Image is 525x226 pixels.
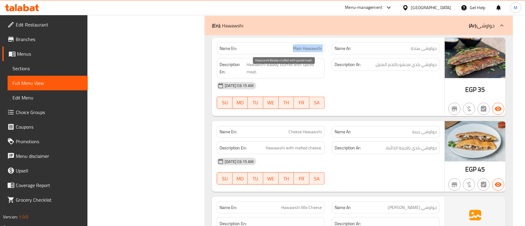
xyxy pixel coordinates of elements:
[411,45,437,52] span: حواوشى سادة
[233,97,248,109] button: MO
[8,90,88,105] a: Edit Menu
[220,45,237,52] strong: Name En:
[411,4,451,11] div: [GEOGRAPHIC_DATA]
[281,98,292,107] span: TH
[16,182,83,189] span: Coverage Report
[16,167,83,174] span: Upsell
[2,149,88,163] a: Menu disclaimer
[463,103,475,115] button: Purchased item
[335,129,351,135] strong: Name Ar:
[220,144,247,152] strong: Description En:
[248,172,263,185] button: TU
[19,213,28,221] span: 1.0.0
[478,163,485,175] span: 45
[247,61,322,76] span: Hawawshi Balady stuffed with spiced meat.
[469,22,495,29] p: حواوشى
[492,103,504,115] button: Available
[12,94,83,101] span: Edit Menu
[335,45,351,52] strong: Name Ar:
[263,172,279,185] button: WE
[279,97,294,109] button: TH
[2,105,88,120] a: Choice Groups
[335,144,361,152] strong: Description Ar:
[220,61,245,76] strong: Description En:
[335,204,351,211] strong: Name Ar:
[235,174,246,183] span: MO
[312,98,322,107] span: SA
[293,45,322,52] span: Plain Hawawshi
[248,97,263,109] button: TU
[217,172,232,185] button: SU
[266,174,276,183] span: WE
[2,47,88,61] a: Menus
[345,4,383,11] div: Menu-management
[266,98,276,107] span: WE
[263,97,279,109] button: WE
[222,83,256,89] span: [DATE] 03:15 AM
[220,98,230,107] span: SU
[288,129,322,135] span: Cheese Hawawshi
[388,204,437,211] span: حواوشي [PERSON_NAME]
[266,144,322,152] span: Hawawshi with melted cheese.
[309,97,325,109] button: SA
[2,134,88,149] a: Promotions
[478,84,485,96] span: 35
[17,50,83,57] span: Menus
[281,174,292,183] span: TH
[463,179,475,191] button: Purchased item
[448,179,461,191] button: Not branch specific item
[514,4,518,11] span: M
[279,172,294,185] button: TH
[16,138,83,145] span: Promotions
[478,103,490,115] button: Not has choices
[312,174,322,183] span: SA
[492,179,504,191] button: Available
[309,172,325,185] button: SA
[16,196,83,203] span: Grocery Checklist
[478,179,490,191] button: Not has choices
[335,61,361,68] strong: Description Ar:
[465,163,476,175] span: EGP
[445,38,506,78] img: %D8%AD%D9%88%D8%A7%D9%88%D8%B4%D9%89638957651935641661.jpg
[217,97,232,109] button: SU
[16,109,83,116] span: Choice Groups
[294,172,309,185] button: FR
[8,61,88,76] a: Sections
[385,144,437,152] span: حواوشي بلدي بالجبنة الذائبة.
[2,120,88,134] a: Coupons
[220,204,237,211] strong: Name En:
[220,129,237,135] strong: Name En:
[16,21,83,28] span: Edit Restaurant
[465,84,476,96] span: EGP
[16,123,83,130] span: Coupons
[212,21,221,30] b: (En):
[445,121,506,162] img: %D8%AD%D9%88%D8%A7%D9%88%D8%B4%D9%89_%D8%AC%D8%A8%D9%86%D9%87638957651152942851.jpg
[296,174,307,183] span: FR
[375,61,437,68] span: حواوشي بلدي محشو باللحم المتبل.
[233,172,248,185] button: MO
[2,163,88,178] a: Upsell
[212,22,243,29] p: Hawawshi
[12,65,83,72] span: Sections
[12,79,83,87] span: Full Menu View
[250,174,261,183] span: TU
[2,193,88,207] a: Grocery Checklist
[16,152,83,160] span: Menu disclaimer
[296,98,307,107] span: FR
[222,159,256,165] span: [DATE] 03:15 AM
[16,36,83,43] span: Branches
[412,129,437,135] span: حواوشى جبنة
[2,178,88,193] a: Coverage Report
[8,76,88,90] a: Full Menu View
[250,98,261,107] span: TU
[235,98,246,107] span: MO
[294,97,309,109] button: FR
[2,32,88,47] a: Branches
[3,213,18,221] span: Version:
[448,103,461,115] button: Not branch specific item
[469,21,477,30] b: (Ar):
[220,174,230,183] span: SU
[205,16,513,35] div: (En): Hawawshi(Ar):حواوشى
[2,17,88,32] a: Edit Restaurant
[281,204,322,211] span: Hawawshi Mix Cheese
